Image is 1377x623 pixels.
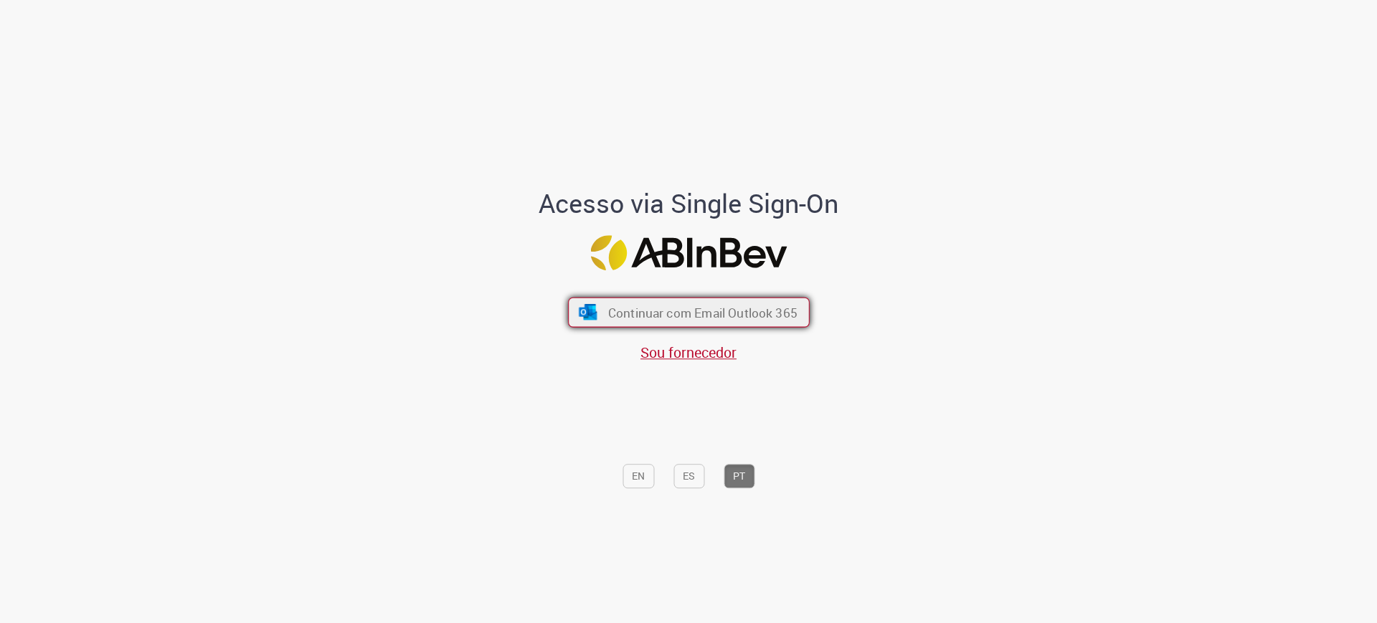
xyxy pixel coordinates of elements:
button: ícone Azure/Microsoft 360 Continuar com Email Outlook 365 [568,298,810,328]
button: ES [673,464,704,488]
img: Logo ABInBev [590,235,787,270]
a: Sou fornecedor [640,343,737,362]
button: PT [724,464,754,488]
span: Continuar com Email Outlook 365 [607,304,797,320]
h1: Acesso via Single Sign-On [490,190,888,219]
button: EN [623,464,654,488]
img: ícone Azure/Microsoft 360 [577,305,598,320]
